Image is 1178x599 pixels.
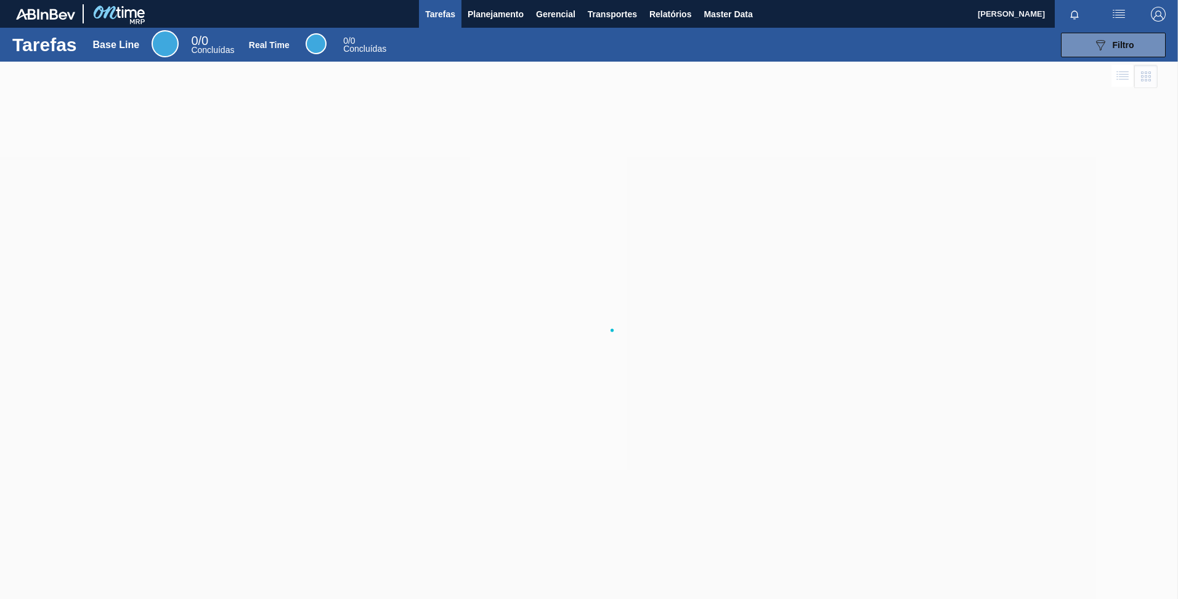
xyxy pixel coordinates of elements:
span: Concluídas [191,45,234,55]
span: Master Data [704,7,752,22]
span: 0 [343,36,348,46]
span: Filtro [1113,40,1134,50]
div: Base Line [93,39,140,51]
div: Real Time [249,40,290,50]
div: Real Time [343,37,386,53]
span: / 0 [343,36,355,46]
span: Transportes [588,7,637,22]
span: Relatórios [649,7,691,22]
span: Planejamento [468,7,524,22]
span: Concluídas [343,44,386,54]
span: Tarefas [425,7,455,22]
button: Filtro [1061,33,1166,57]
span: Gerencial [536,7,575,22]
img: userActions [1111,7,1126,22]
img: TNhmsLtSVTkK8tSr43FrP2fwEKptu5GPRR3wAAAABJRU5ErkJggg== [16,9,75,20]
img: Logout [1151,7,1166,22]
span: 0 [191,34,198,47]
div: Real Time [306,33,327,54]
div: Base Line [152,30,179,57]
button: Notificações [1055,6,1094,23]
h1: Tarefas [12,38,77,52]
span: / 0 [191,34,208,47]
div: Base Line [191,36,234,54]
